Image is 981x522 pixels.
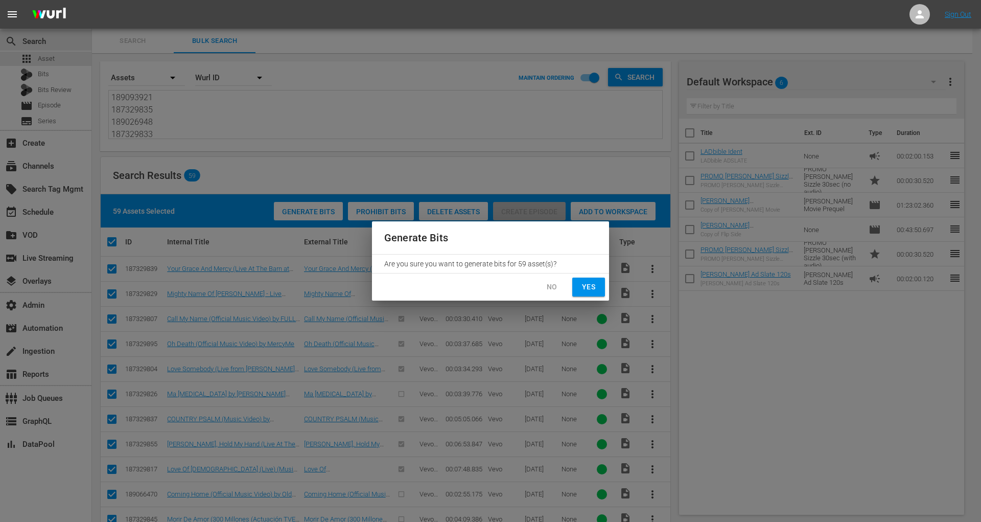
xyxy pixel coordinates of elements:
span: No [544,281,560,293]
button: Yes [572,278,605,297]
span: menu [6,8,18,20]
h2: Generate Bits [384,230,597,246]
div: Are you sure you want to generate bits for 59 asset(s)? [372,255,609,273]
span: Yes [580,281,597,293]
img: ans4CAIJ8jUAAAAAAAAAAAAAAAAAAAAAAAAgQb4GAAAAAAAAAAAAAAAAAAAAAAAAJMjXAAAAAAAAAAAAAAAAAAAAAAAAgAT5G... [25,3,74,27]
a: Sign Out [945,10,971,18]
button: No [535,278,568,297]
